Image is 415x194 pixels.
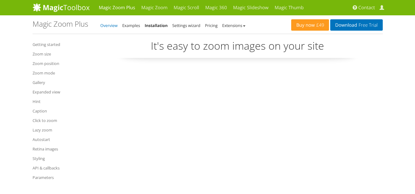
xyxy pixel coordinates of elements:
[358,5,375,11] span: Contact
[33,155,83,162] a: Styling
[33,3,90,12] img: MagicToolbox.com - Image tools for your website
[33,79,83,86] a: Gallery
[33,117,83,124] a: Click to zoom
[145,23,168,28] a: Installation
[92,39,383,58] p: It's easy to zoom images on your site
[33,136,83,143] a: Autostart
[291,19,329,31] a: Buy now£49
[33,60,83,67] a: Zoom position
[33,69,83,77] a: Zoom mode
[33,88,83,96] a: Expanded view
[222,23,245,28] a: Extensions
[33,50,83,58] a: Zoom size
[33,98,83,105] a: Hint
[33,41,83,48] a: Getting started
[122,23,140,28] a: Examples
[33,107,83,115] a: Caption
[100,23,118,28] a: Overview
[330,19,382,31] a: DownloadFree Trial
[33,126,83,134] a: Lazy zoom
[172,23,201,28] a: Settings wizard
[33,164,83,172] a: API & callbacks
[357,23,378,28] span: Free Trial
[33,20,88,28] h1: Magic Zoom Plus
[205,23,217,28] a: Pricing
[315,23,324,28] span: £49
[33,174,83,181] a: Parameters
[33,145,83,153] a: Retina images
